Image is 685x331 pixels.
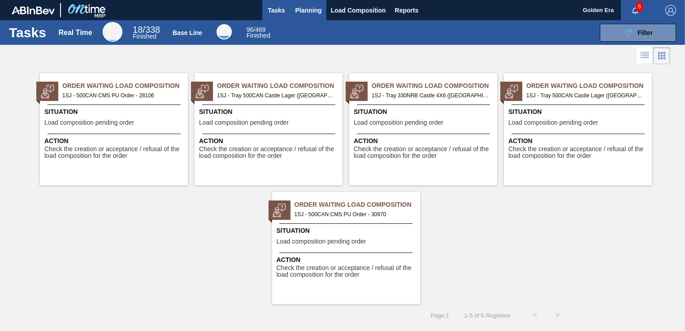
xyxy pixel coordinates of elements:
[372,91,490,100] span: 1SJ - Tray 330NRB Castle 4X6 (Hogwarts) Order - 30485
[41,85,54,98] img: status
[199,119,289,126] span: Load composition pending order
[247,26,266,33] span: / 469
[277,226,418,235] span: Situation
[247,27,270,39] div: Base Line
[526,81,652,91] span: Order Waiting Load Composition
[199,107,340,117] span: Situation
[133,26,160,39] div: Real Time
[133,25,143,35] span: 18
[103,22,122,42] div: Real Time
[354,146,495,160] span: Check the creation or acceptance / refusal of the load composition for the order
[247,26,254,33] span: 96
[508,136,650,146] span: Action
[199,146,340,160] span: Check the creation or acceptance / refusal of the load composition for the order
[133,33,156,40] span: Finished
[431,312,449,319] span: Page : 1
[295,5,322,16] span: Planning
[524,304,546,327] button: <
[636,2,643,12] span: 6
[621,4,650,17] button: Notifications
[505,85,518,98] img: status
[44,107,186,117] span: Situation
[350,85,364,98] img: status
[44,146,186,160] span: Check the creation or acceptance / refusal of the load composition for the order
[331,5,386,16] span: Load Composition
[372,81,497,91] span: Order Waiting Load Composition
[44,119,134,126] span: Load composition pending order
[62,81,188,91] span: Order Waiting Load Composition
[277,265,418,279] span: Check the creation or acceptance / refusal of the load composition for the order
[217,81,342,91] span: Order Waiting Load Composition
[277,238,366,245] span: Load composition pending order
[354,107,495,117] span: Situation
[12,6,55,14] img: TNhmsLtSVTkK8tSr43FrP2fwEKptu5GPRR3wAAAABJRU5ErkJggg==
[9,27,46,38] h1: Tasks
[665,5,676,16] img: Logout
[267,5,286,16] span: Tasks
[508,107,650,117] span: Situation
[637,29,653,36] span: Filter
[295,209,413,219] span: 1SJ - 500CAN CMS PU Order - 30970
[354,119,443,126] span: Load composition pending order
[653,47,670,64] div: Card Vision
[217,24,232,39] div: Base Line
[354,136,495,146] span: Action
[58,29,92,37] div: Real Time
[546,304,568,327] button: >
[133,25,160,35] span: / 338
[247,32,270,39] span: Finished
[199,136,340,146] span: Action
[62,91,181,100] span: 1SJ - 500CAN CMS PU Order - 28106
[508,146,650,160] span: Check the creation or acceptance / refusal of the load composition for the order
[463,312,510,319] span: 1 - 5 of 5 Registers
[277,255,418,265] span: Action
[195,85,209,98] img: status
[44,136,186,146] span: Action
[217,91,335,100] span: 1SJ - Tray 500CAN Castle Lager (Hogwarts) Order - 30162
[273,204,286,217] img: status
[295,200,420,209] span: Order Waiting Load Composition
[508,119,598,126] span: Load composition pending order
[637,47,653,64] div: List Vision
[173,29,202,36] div: Base Line
[395,5,419,16] span: Reports
[600,24,676,42] button: Filter
[526,91,645,100] span: 1SJ - Tray 500CAN Castle Lager (Hogwarts) Order - 30722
